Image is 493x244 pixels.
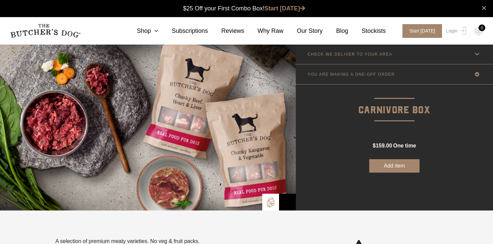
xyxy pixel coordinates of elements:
[296,64,493,84] a: YOU ARE MAKING A ONE-OFF ORDER
[283,26,323,36] a: Our Story
[244,26,283,36] a: Why Raw
[373,143,376,148] span: $
[323,26,348,36] a: Blog
[369,159,420,173] button: Add item
[296,84,493,118] p: Carnivore Box
[282,197,292,207] img: Bowl-Icon2.png
[482,4,486,12] a: close
[393,143,416,148] span: one time
[479,24,485,31] div: 0
[308,52,392,57] p: CHECK WE DELIVER TO YOUR AREA
[208,26,244,36] a: Reviews
[308,72,395,77] p: YOU ARE MAKING A ONE-OFF ORDER
[475,27,483,36] img: TBD_Cart-Empty.png
[348,26,386,36] a: Stockists
[265,5,306,12] a: Start [DATE]
[376,143,392,148] span: 159.00
[444,24,466,38] a: Login
[402,24,442,38] span: Start [DATE]
[266,197,276,207] img: TBD_Build-A-Box.png
[296,44,493,64] a: CHECK WE DELIVER TO YOUR AREA
[396,24,444,38] a: Start [DATE]
[123,26,158,36] a: Shop
[158,26,208,36] a: Subscriptions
